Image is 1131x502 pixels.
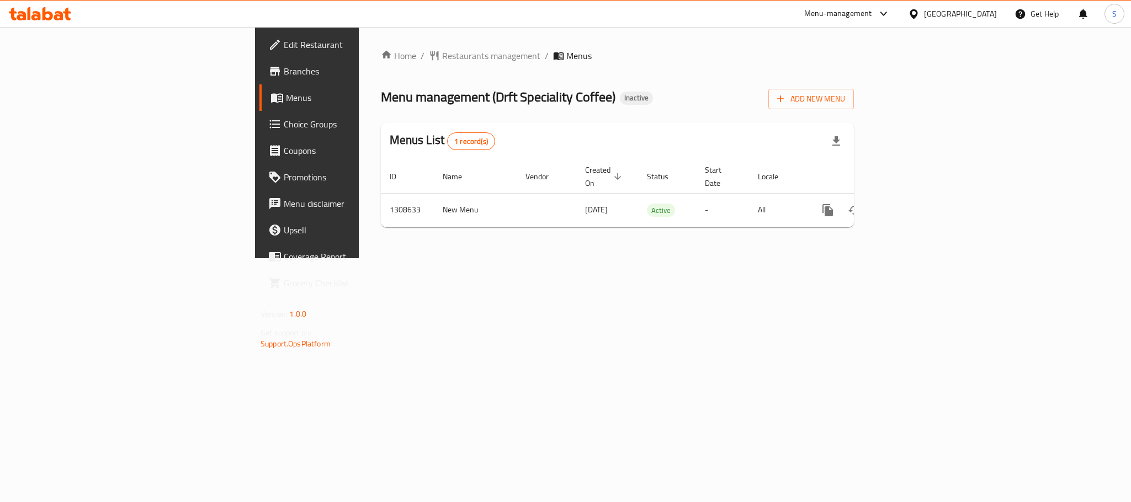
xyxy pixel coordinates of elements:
[284,144,435,157] span: Coupons
[284,276,435,290] span: Grocery Checklist
[261,307,288,321] span: Version:
[705,163,736,190] span: Start Date
[259,111,444,137] a: Choice Groups
[284,223,435,237] span: Upsell
[777,92,845,106] span: Add New Menu
[804,7,872,20] div: Menu-management
[259,164,444,190] a: Promotions
[448,136,495,147] span: 1 record(s)
[749,193,806,227] td: All
[259,217,444,243] a: Upsell
[525,170,563,183] span: Vendor
[284,170,435,184] span: Promotions
[566,49,592,62] span: Menus
[545,49,549,62] li: /
[259,58,444,84] a: Branches
[284,38,435,51] span: Edit Restaurant
[823,128,849,154] div: Export file
[284,250,435,263] span: Coverage Report
[259,270,444,296] a: Grocery Checklist
[259,190,444,217] a: Menu disclaimer
[259,31,444,58] a: Edit Restaurant
[284,118,435,131] span: Choice Groups
[585,163,625,190] span: Created On
[289,307,306,321] span: 1.0.0
[696,193,749,227] td: -
[768,89,854,109] button: Add New Menu
[924,8,997,20] div: [GEOGRAPHIC_DATA]
[447,132,495,150] div: Total records count
[620,92,653,105] div: Inactive
[261,325,311,340] span: Get support on:
[259,84,444,111] a: Menus
[585,202,608,217] span: [DATE]
[381,49,854,62] nav: breadcrumb
[443,170,476,183] span: Name
[620,93,653,103] span: Inactive
[647,170,683,183] span: Status
[261,337,331,351] a: Support.OpsPlatform
[442,49,540,62] span: Restaurants management
[390,132,495,150] h2: Menus List
[381,84,615,109] span: Menu management ( Drft Speciality Coffee )
[1112,8,1117,20] span: S
[806,160,930,194] th: Actions
[284,65,435,78] span: Branches
[259,243,444,270] a: Coverage Report
[758,170,793,183] span: Locale
[390,170,411,183] span: ID
[841,197,868,223] button: Change Status
[259,137,444,164] a: Coupons
[381,160,930,227] table: enhanced table
[429,49,540,62] a: Restaurants management
[284,197,435,210] span: Menu disclaimer
[815,197,841,223] button: more
[434,193,517,227] td: New Menu
[647,204,675,217] span: Active
[286,91,435,104] span: Menus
